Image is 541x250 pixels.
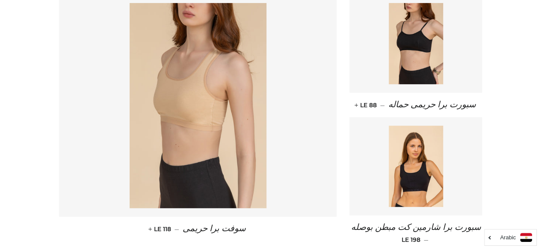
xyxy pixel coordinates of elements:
[59,217,337,241] a: سوفت برا حريمى — LE 118
[174,225,179,233] span: —
[500,235,516,240] i: Arabic
[388,100,476,109] span: سبورت برا حريمى حماله
[356,101,376,109] span: LE 88
[380,101,384,109] span: —
[349,93,482,117] a: سبورت برا حريمى حماله — LE 88
[402,236,420,244] span: LE 198
[150,225,171,233] span: LE 118
[351,223,481,232] span: سبورت برا شارمين كت مبطن بوصله
[489,233,532,242] a: Arabic
[182,224,245,233] span: سوفت برا حريمى
[424,236,429,244] span: —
